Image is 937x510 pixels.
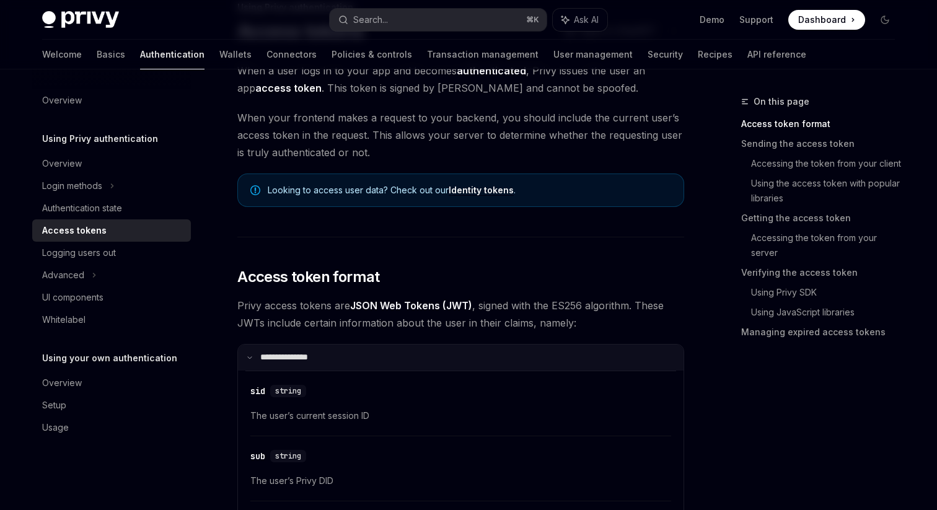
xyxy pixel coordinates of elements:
span: The user’s current session ID [250,408,671,423]
a: Security [648,40,683,69]
a: Transaction management [427,40,539,69]
span: When a user logs in to your app and becomes , Privy issues the user an app . This token is signed... [237,62,684,97]
a: Managing expired access tokens [741,322,905,342]
a: Using JavaScript libraries [751,302,905,322]
a: Using the access token with popular libraries [751,174,905,208]
a: UI components [32,286,191,309]
div: Overview [42,376,82,390]
span: Privy access tokens are , signed with the ES256 algorithm. These JWTs include certain information... [237,297,684,332]
span: string [275,451,301,461]
a: Verifying the access token [741,263,905,283]
span: When your frontend makes a request to your backend, you should include the current user’s access ... [237,109,684,161]
span: The user’s Privy DID [250,473,671,488]
a: Whitelabel [32,309,191,331]
a: JSON Web Tokens (JWT) [350,299,472,312]
div: Authentication state [42,201,122,216]
span: Ask AI [574,14,599,26]
a: Basics [97,40,125,69]
a: Recipes [698,40,732,69]
button: Search...⌘K [330,9,547,31]
strong: authenticated [457,64,526,77]
div: Login methods [42,178,102,193]
a: Access token format [741,114,905,134]
a: Connectors [266,40,317,69]
button: Ask AI [553,9,607,31]
a: Authentication state [32,197,191,219]
svg: Note [250,185,260,195]
div: UI components [42,290,103,305]
div: Access tokens [42,223,107,238]
a: Usage [32,416,191,439]
h5: Using Privy authentication [42,131,158,146]
a: Overview [32,89,191,112]
span: Looking to access user data? Check out our . [268,184,671,196]
a: Getting the access token [741,208,905,228]
div: Usage [42,420,69,435]
a: Accessing the token from your server [751,228,905,263]
span: ⌘ K [526,15,539,25]
a: Logging users out [32,242,191,264]
a: Policies & controls [332,40,412,69]
span: On this page [754,94,809,109]
a: Welcome [42,40,82,69]
a: Overview [32,152,191,175]
a: Using Privy SDK [751,283,905,302]
a: Access tokens [32,219,191,242]
a: Overview [32,372,191,394]
a: Accessing the token from your client [751,154,905,174]
a: User management [553,40,633,69]
a: Support [739,14,773,26]
a: Identity tokens [449,185,514,196]
strong: access token [255,82,322,94]
a: Demo [700,14,724,26]
a: Wallets [219,40,252,69]
div: Setup [42,398,66,413]
a: Authentication [140,40,205,69]
button: Toggle dark mode [875,10,895,30]
div: Overview [42,156,82,171]
div: sid [250,385,265,397]
span: string [275,386,301,396]
div: sub [250,450,265,462]
span: Access token format [237,267,380,287]
a: Setup [32,394,191,416]
div: Whitelabel [42,312,86,327]
div: Search... [353,12,388,27]
a: API reference [747,40,806,69]
h5: Using your own authentication [42,351,177,366]
a: Dashboard [788,10,865,30]
img: dark logo [42,11,119,29]
div: Overview [42,93,82,108]
span: Dashboard [798,14,846,26]
div: Advanced [42,268,84,283]
a: Sending the access token [741,134,905,154]
div: Logging users out [42,245,116,260]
